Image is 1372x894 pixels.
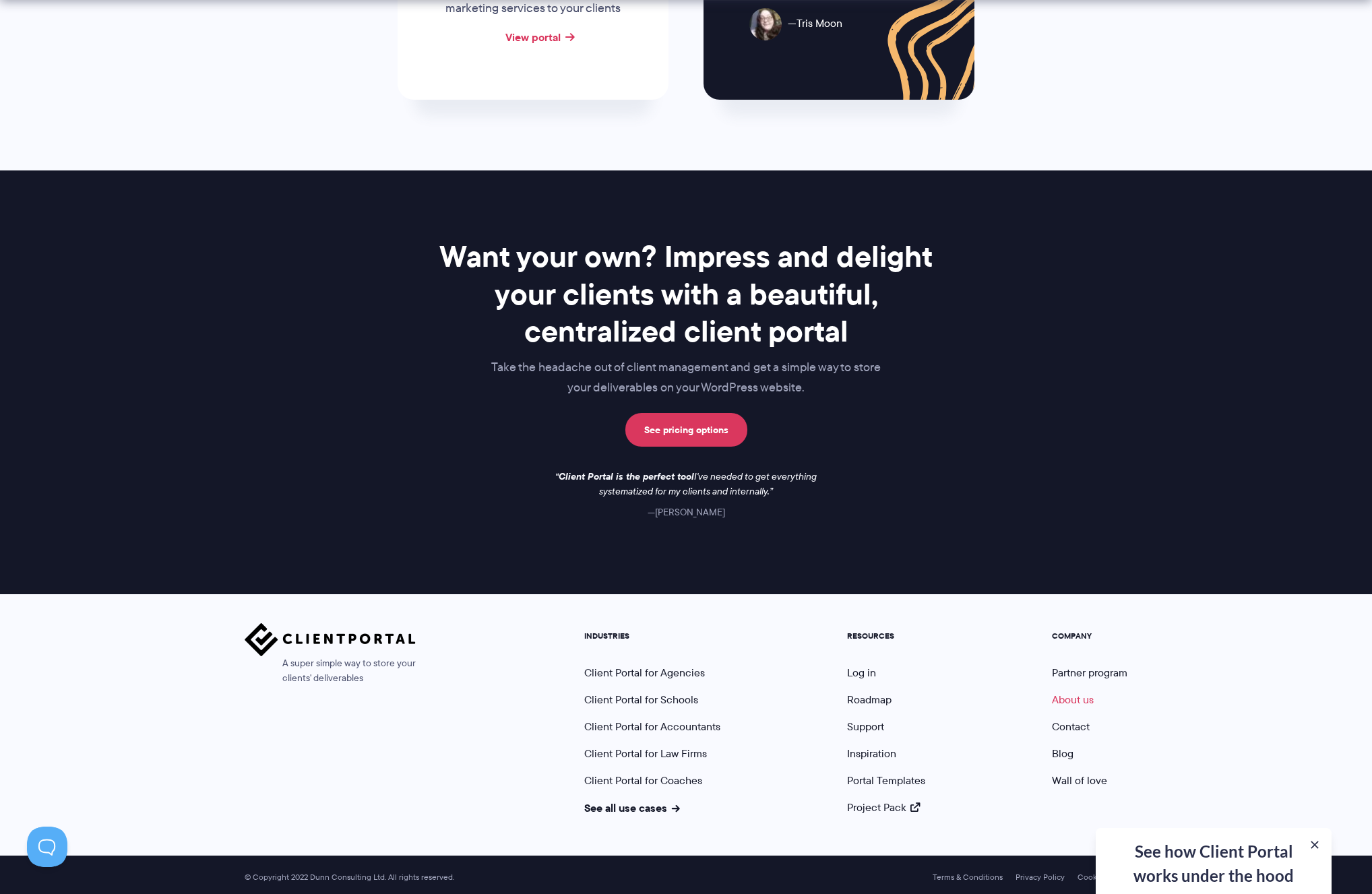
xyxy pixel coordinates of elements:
[788,14,842,34] span: Tris Moon
[245,656,416,686] span: A super simple way to store your clients' deliverables
[625,413,747,447] a: See pricing options
[584,773,702,788] a: Client Portal for Coaches
[544,470,828,499] p: I've needed to get everything systematized for my clients and internally.
[559,469,694,484] strong: Client Portal is the perfect tool
[847,665,876,680] a: Log in
[1052,719,1090,734] a: Contact
[1052,631,1127,641] h5: COMPANY
[847,719,884,734] a: Support
[847,746,896,761] a: Inspiration
[1052,746,1073,761] a: Blog
[584,719,720,734] a: Client Portal for Accountants
[847,773,925,788] a: Portal Templates
[584,692,698,707] a: Client Portal for Schools
[238,872,461,883] span: © Copyright 2022 Dunn Consulting Ltd. All rights reserved.
[847,631,925,641] h5: RESOURCES
[1078,872,1127,882] a: Cookie Policy
[1052,773,1107,788] a: Wall of love
[584,746,707,761] a: Client Portal for Law Firms
[933,872,1003,882] a: Terms & Conditions
[847,692,892,707] a: Roadmap
[1052,692,1094,707] a: About us
[505,29,561,45] a: View portal
[417,358,955,398] p: Take the headache out of client management and get a simple way to store your deliverables on you...
[584,800,680,816] a: See all use cases
[584,665,705,680] a: Client Portal for Agencies
[847,800,920,815] a: Project Pack
[584,631,720,641] h5: INDUSTRIES
[417,238,955,350] h2: Want your own? Impress and delight your clients with a beautiful, centralized client portal
[1052,665,1127,680] a: Partner program
[1016,872,1065,882] a: Privacy Policy
[648,505,725,519] cite: [PERSON_NAME]
[27,827,67,867] iframe: Toggle Customer Support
